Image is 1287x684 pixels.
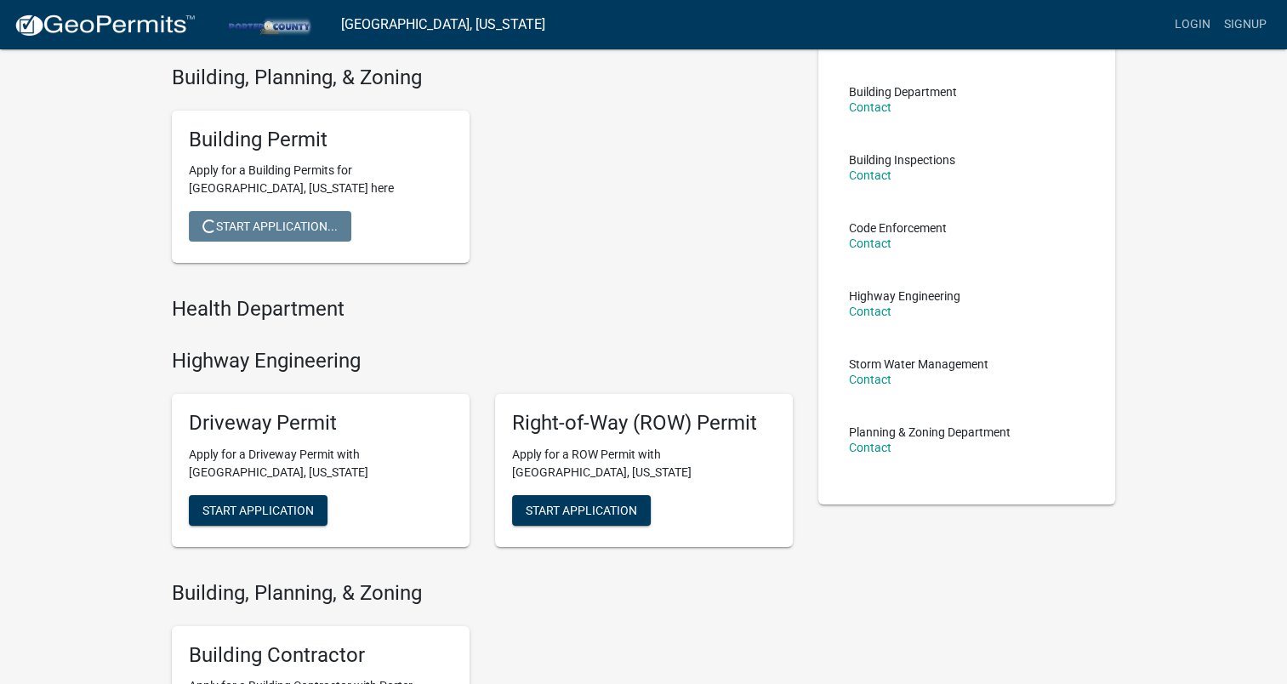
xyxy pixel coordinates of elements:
a: Contact [849,100,891,114]
button: Start Application [512,495,651,526]
span: Start Application... [202,219,338,233]
h5: Right-of-Way (ROW) Permit [512,411,776,436]
a: Contact [849,373,891,386]
a: Contact [849,441,891,454]
h4: Building, Planning, & Zoning [172,66,793,90]
p: Apply for a Driveway Permit with [GEOGRAPHIC_DATA], [US_STATE] [189,446,453,482]
a: Login [1168,9,1217,41]
h4: Health Department [172,297,793,322]
p: Building Inspections [849,154,955,166]
a: Signup [1217,9,1273,41]
p: Code Enforcement [849,222,947,234]
img: Porter County, Indiana [209,13,327,36]
span: Start Application [526,503,637,516]
p: Highway Engineering [849,290,960,302]
a: Contact [849,305,891,318]
h5: Driveway Permit [189,411,453,436]
h5: Building Permit [189,128,453,152]
button: Start Application... [189,211,351,242]
p: Storm Water Management [849,358,988,370]
h4: Highway Engineering [172,349,793,373]
p: Apply for a Building Permits for [GEOGRAPHIC_DATA], [US_STATE] here [189,162,453,197]
a: [GEOGRAPHIC_DATA], [US_STATE] [341,10,545,39]
a: Contact [849,168,891,182]
span: Start Application [202,503,314,516]
a: Contact [849,237,891,250]
button: Start Application [189,495,327,526]
p: Planning & Zoning Department [849,426,1011,438]
h5: Building Contractor [189,643,453,668]
h4: Building, Planning, & Zoning [172,581,793,606]
p: Building Department [849,86,957,98]
p: Apply for a ROW Permit with [GEOGRAPHIC_DATA], [US_STATE] [512,446,776,482]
